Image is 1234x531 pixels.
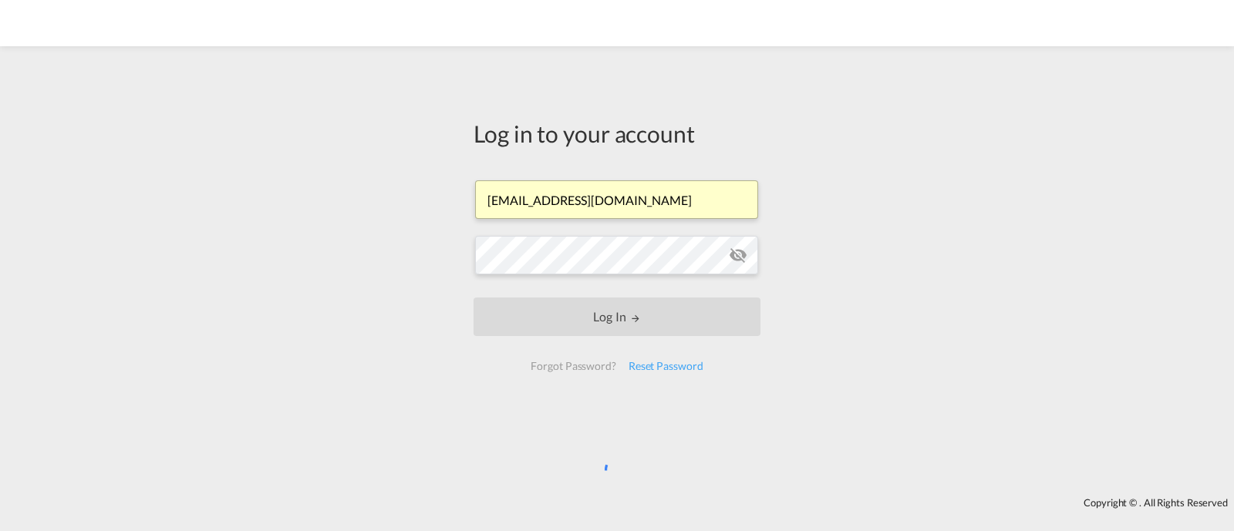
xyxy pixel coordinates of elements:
div: Forgot Password? [524,352,622,380]
div: Log in to your account [474,117,760,150]
button: LOGIN [474,297,760,336]
input: Enter email/phone number [475,180,758,219]
div: Reset Password [622,352,710,380]
md-icon: icon-eye-off [729,246,747,264]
